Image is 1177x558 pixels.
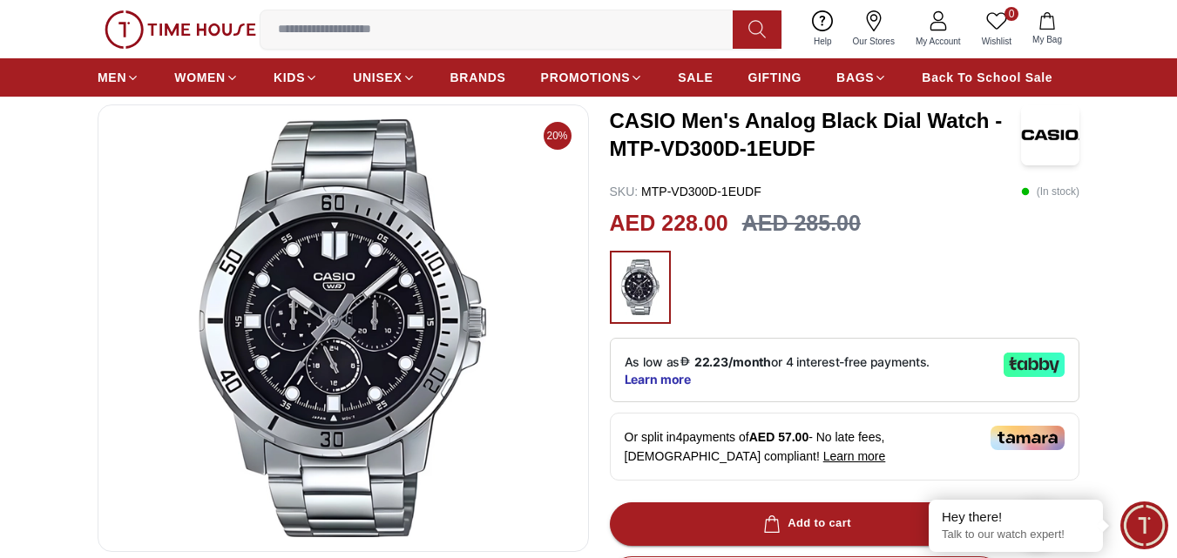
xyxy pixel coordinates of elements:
span: AED 57.00 [749,430,808,444]
a: Our Stores [842,7,905,51]
span: PROMOTIONS [541,69,631,86]
a: PROMOTIONS [541,62,644,93]
span: BAGS [836,69,874,86]
img: CASIO Men's Analog Black Dial Watch - MTP-VD300D-1EUDF [1021,104,1079,165]
span: SKU : [610,185,639,198]
div: Add to cart [760,514,851,534]
span: BRANDS [450,69,506,86]
span: KIDS [274,69,305,86]
span: My Account [909,35,968,48]
span: Wishlist [975,35,1018,48]
div: Or split in 4 payments of - No late fees, [DEMOGRAPHIC_DATA] compliant! [610,413,1080,481]
p: Talk to our watch expert! [942,528,1090,542]
h2: AED 228.00 [610,207,728,240]
a: Back To School Sale [922,62,1052,93]
a: SALE [678,62,713,93]
a: Help [803,7,842,51]
a: 0Wishlist [971,7,1022,51]
img: Tamara [991,426,1065,450]
span: 20% [544,122,572,150]
img: ... [619,259,662,315]
a: GIFTING [747,62,802,93]
p: MTP-VD300D-1EUDF [610,183,761,200]
div: Chat Widget [1120,501,1168,549]
span: Learn more [823,449,886,463]
button: My Bag [1022,9,1072,50]
span: WOMEN [174,69,226,86]
a: BAGS [836,62,887,93]
span: 0 [1005,7,1018,21]
img: CASIO Men's Analog Black Dial Watch - MTP-VD300D-1EUDF [112,119,574,537]
span: MEN [98,69,126,86]
a: KIDS [274,62,318,93]
a: MEN [98,62,139,93]
span: SALE [678,69,713,86]
span: GIFTING [747,69,802,86]
span: Our Stores [846,35,902,48]
span: Help [807,35,839,48]
span: My Bag [1025,33,1069,46]
span: UNISEX [353,69,402,86]
button: Add to cart [610,502,1002,546]
a: WOMEN [174,62,239,93]
h3: CASIO Men's Analog Black Dial Watch - MTP-VD300D-1EUDF [610,107,1022,163]
h3: AED 285.00 [742,207,861,240]
span: Back To School Sale [922,69,1052,86]
div: Hey there! [942,508,1090,526]
p: ( In stock ) [1021,183,1079,200]
img: ... [105,10,256,49]
a: UNISEX [353,62,415,93]
a: BRANDS [450,62,506,93]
